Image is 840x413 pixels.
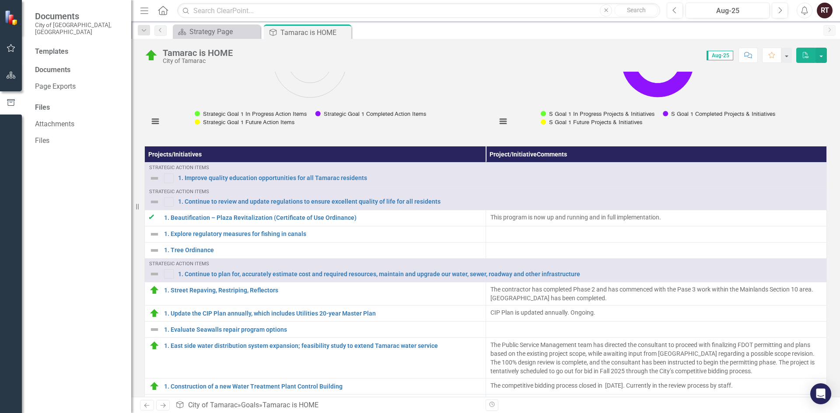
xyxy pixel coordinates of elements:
[35,136,122,146] a: Files
[149,197,160,207] img: Not Defined
[149,189,822,194] div: Strategic Action Items
[315,111,425,117] button: Show Strategic Goal 1 Completed Action Items
[663,111,774,117] button: Show S Goal 1 Completed Projects & Initiatives
[164,343,481,349] a: 1. East side water distribution system expansion; feasibility study to extend Tamarac water service
[149,269,160,279] img: Not Defined
[175,400,479,410] div: » »
[164,326,481,333] a: 1. Evaluate Seawalls repair program options
[149,261,822,267] div: Strategic Action Items
[163,48,233,58] div: Tamarac is HOME
[35,21,122,36] small: City of [GEOGRAPHIC_DATA], [GEOGRAPHIC_DATA]
[707,51,733,60] span: Aug-25
[689,6,766,16] div: Aug-25
[164,231,481,237] a: 1. Explore regulatory measures for fishing in canals
[35,47,122,57] div: Templates
[178,198,822,205] a: 1. Continue to review and update regulations to ensure excellent quality of life for all residents
[490,340,822,375] p: The Public Service Management team has directed the consultant to proceed with finalizing FDOT pe...
[164,215,481,221] a: 1. Beautification – Plaza Revitalization (Certificate of Use Ordinance)
[490,285,822,302] p: The contractor has completed Phase 2 and has commenced with the Pase 3 work within the Mainlands ...
[810,383,831,404] div: Open Intercom Messenger
[164,287,481,294] a: 1. Street Repaving, Restriping, Reflectors
[149,340,160,351] img: In Progress
[614,4,658,17] button: Search
[149,165,822,170] div: Strategic Action Items
[195,119,293,125] button: Show Strategic Goal 1 Future Action Items
[490,213,822,222] p: This program is now up and running and in full implementation.
[149,285,160,295] img: In Progress
[280,27,349,38] div: Tamarac is HOME
[149,381,160,392] img: In Progress
[164,310,481,317] a: 1. Update the CIP Plan annually, which includes Utilities 20-year Master Plan
[175,26,258,37] a: Strategy Page
[35,82,122,92] a: Page Exports
[541,111,653,117] button: Show S Goal 1 In Progress Projects & Initiatives
[35,11,122,21] span: Documents
[541,119,641,125] button: Show S Goal 1 Future Projects & Initiatives
[178,271,822,278] a: 1. Continue to plan for, accurately estimate cost and required resources, maintain and upgrade ou...
[262,401,318,409] div: Tamarac is HOME
[817,3,833,18] button: RT
[35,65,122,75] div: Documents
[195,111,306,117] button: Show Strategic Goal 1 In Progress Action Items
[497,115,509,128] button: View chart menu, Tamarac is HOME: Projects and Initiatives Status
[149,245,160,256] img: Not Defined
[627,7,646,14] span: Search
[621,27,694,97] path: S Goal 1 Completed Projects & Initiatives, 30.
[149,115,161,128] button: View chart menu, Goal 1 Strategic Action Item Status
[178,175,822,181] a: 1. Improve quality education opportunities for all Tamarac residents
[490,308,822,317] p: CIP Plan is updated annually. Ongoing.
[490,381,822,390] p: The competitive bidding process closed in [DATE]. Currently in the review process by staff.
[241,401,259,409] a: Goals
[35,119,122,129] a: Attachments
[188,401,238,409] a: City of Tamarac
[164,383,481,390] a: 1. Construction of a new Water Treatment Plant Control Building
[149,229,160,239] img: Not Defined
[149,308,160,319] img: In Progress
[163,58,233,64] div: City of Tamarac
[35,103,122,113] div: Files
[144,49,158,62] img: In Progress
[4,10,20,25] img: ClearPoint Strategy
[149,173,160,184] img: Not Defined
[164,247,481,253] a: 1. Tree Ordinance
[189,26,258,37] div: Strategy Page
[177,3,660,18] input: Search ClearPoint...
[149,324,160,335] img: Not Defined
[686,3,770,18] button: Aug-25
[149,213,160,223] img: Complete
